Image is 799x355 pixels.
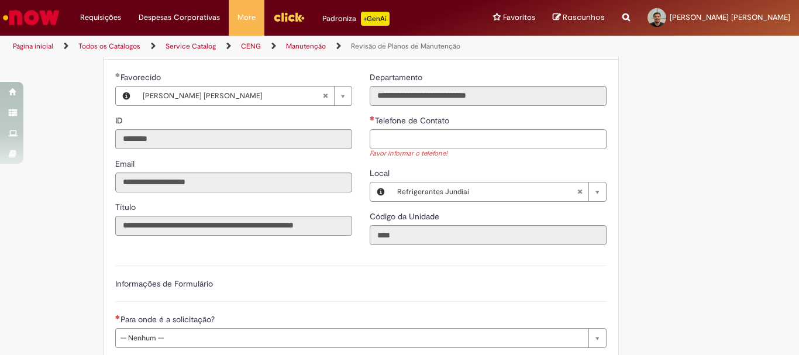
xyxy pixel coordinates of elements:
span: Para onde é a solicitação? [120,314,217,325]
ul: Trilhas de página [9,36,524,57]
span: Somente leitura - Título [115,202,138,212]
input: Telefone de Contato [370,129,607,149]
label: Somente leitura - Departamento [370,71,425,83]
span: [PERSON_NAME] [PERSON_NAME] [670,12,790,22]
a: Todos os Catálogos [78,42,140,51]
span: Necessários [370,116,375,120]
input: Departamento [370,86,607,106]
span: Refrigerantes Jundiaí [397,182,577,201]
abbr: Limpar campo Favorecido [316,87,334,105]
label: Somente leitura - ID [115,115,125,126]
label: Somente leitura - Título [115,201,138,213]
span: Somente leitura - Email [115,158,137,169]
a: Manutenção [286,42,326,51]
a: Service Catalog [166,42,216,51]
input: Email [115,173,352,192]
img: click_logo_yellow_360x200.png [273,8,305,26]
span: Favoritos [503,12,535,23]
img: ServiceNow [1,6,61,29]
div: Padroniza [322,12,390,26]
span: -- Nenhum -- [120,329,583,347]
span: Despesas Corporativas [139,12,220,23]
button: Local, Visualizar este registro Refrigerantes Jundiaí [370,182,391,201]
div: Favor informar o telefone! [370,149,607,159]
abbr: Limpar campo Local [571,182,588,201]
button: Favorecido, Visualizar este registro Matheus Augusto Politte de Campos [116,87,137,105]
span: Requisições [80,12,121,23]
input: ID [115,129,352,149]
span: Necessários [115,315,120,319]
label: Somente leitura - Email [115,158,137,170]
span: [PERSON_NAME] [PERSON_NAME] [143,87,322,105]
a: Revisão de Planos de Manutenção [351,42,460,51]
p: +GenAi [361,12,390,26]
span: More [237,12,256,23]
input: Código da Unidade [370,225,607,245]
span: Necessários - Favorecido [120,72,163,82]
input: Título [115,216,352,236]
a: Rascunhos [553,12,605,23]
span: Rascunhos [563,12,605,23]
span: Obrigatório Preenchido [115,73,120,77]
label: Informações de Formulário [115,278,213,289]
a: Página inicial [13,42,53,51]
a: CENG [241,42,261,51]
a: [PERSON_NAME] [PERSON_NAME]Limpar campo Favorecido [137,87,352,105]
span: Telefone de Contato [375,115,452,126]
span: Local [370,168,392,178]
a: Refrigerantes JundiaíLimpar campo Local [391,182,606,201]
label: Somente leitura - Código da Unidade [370,211,442,222]
span: Somente leitura - Departamento [370,72,425,82]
